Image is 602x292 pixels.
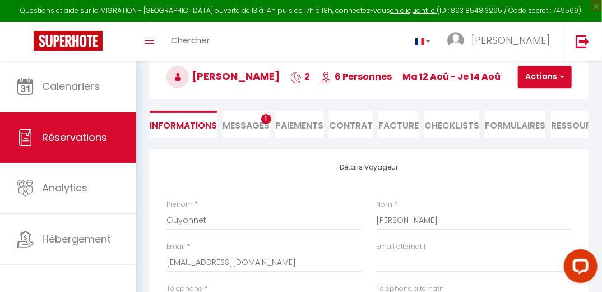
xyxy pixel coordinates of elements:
[163,22,218,61] a: Chercher
[166,199,193,210] label: Prénom
[471,33,550,47] span: [PERSON_NAME]
[377,241,427,252] label: Email alternatif
[402,70,501,83] span: ma 12 Aoû - je 14 Aoû
[171,34,210,46] span: Chercher
[447,32,464,49] img: ...
[42,79,100,93] span: Calendriers
[275,111,323,138] li: Paiements
[42,232,111,246] span: Hébergement
[42,130,107,144] span: Réservations
[166,241,185,252] label: Email
[223,119,270,132] span: Messages
[576,34,590,48] img: logout
[261,114,271,124] span: 1
[42,181,87,195] span: Analytics
[150,111,217,138] li: Informations
[391,6,437,15] a: en cliquant ici
[439,22,564,61] a: ... [PERSON_NAME]
[329,111,373,138] li: Contrat
[377,199,393,210] label: Nom
[378,111,419,138] li: Facture
[485,111,545,138] li: FORMULAIRES
[321,70,392,83] span: 6 Personnes
[34,31,103,51] img: Super Booking
[424,111,479,138] li: CHECKLISTS
[166,163,572,171] h4: Détails Voyageur
[518,66,572,88] button: Actions
[555,245,602,292] iframe: LiveChat chat widget
[290,70,310,83] span: 2
[166,69,280,83] span: [PERSON_NAME]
